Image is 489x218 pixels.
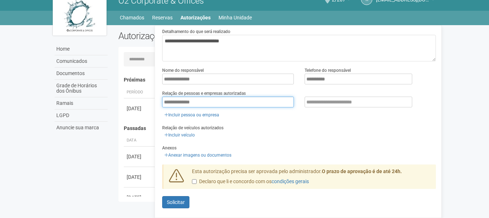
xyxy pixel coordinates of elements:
h4: Próximas [124,77,431,83]
div: [DATE] [127,173,153,181]
a: Incluir veículo [162,131,197,139]
label: Detalhamento do que será realizado [162,28,230,35]
h4: Passadas [124,126,431,131]
strong: O prazo de aprovação é de até 24h. [322,168,402,174]
span: Solicitar [167,199,185,205]
h2: Autorizações [118,31,272,41]
a: Chamados [120,13,144,23]
a: Comunicados [55,55,108,68]
a: Anexar imagens ou documentos [162,151,234,159]
a: Reservas [152,13,173,23]
label: Anexos [162,145,177,151]
button: Solicitar [162,196,189,208]
a: condições gerais [272,178,309,184]
input: Declaro que li e concordo com oscondições gerais [192,179,197,184]
div: [DATE] [127,194,153,201]
th: Período [124,87,156,98]
a: Documentos [55,68,108,80]
a: Grade de Horários dos Ônibus [55,80,108,97]
div: [DATE] [127,153,153,160]
div: Esta autorização precisa ser aprovada pelo administrador. [187,168,436,189]
label: Telefone do responsável [305,67,351,74]
a: Home [55,43,108,55]
label: Nome do responsável [162,67,204,74]
a: Ramais [55,97,108,110]
a: Anuncie sua marca [55,122,108,134]
label: Relação de pessoas e empresas autorizadas [162,90,246,97]
label: Relação de veículos autorizados [162,125,224,131]
a: Autorizações [180,13,211,23]
label: Declaro que li e concordo com os [192,178,309,185]
div: [DATE] [127,105,153,112]
a: Minha Unidade [218,13,252,23]
a: Incluir pessoa ou empresa [162,111,221,119]
th: Data [124,135,156,147]
a: LGPD [55,110,108,122]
